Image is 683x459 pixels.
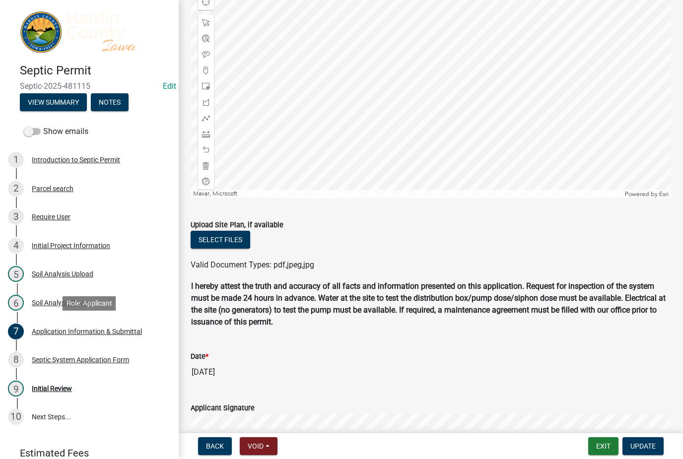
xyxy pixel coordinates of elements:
[24,126,88,137] label: Show emails
[91,99,129,107] wm-modal-confirm: Notes
[32,385,72,392] div: Initial Review
[163,81,176,91] wm-modal-confirm: Edit Application Number
[32,156,120,163] div: Introduction to Septic Permit
[20,99,87,107] wm-modal-confirm: Summary
[8,266,24,282] div: 5
[163,81,176,91] a: Edit
[8,409,24,425] div: 10
[91,93,129,111] button: Notes
[622,190,671,198] div: Powered by
[32,270,93,277] div: Soil Analysis Upload
[191,405,255,412] label: Applicant Signature
[588,437,618,455] button: Exit
[191,281,666,327] strong: I hereby attest the truth and accuracy of all facts and information presented on this application...
[32,242,110,249] div: Initial Project Information
[191,222,283,229] label: Upload Site Plan, if available
[20,64,171,78] h4: Septic Permit
[191,190,622,198] div: Maxar, Microsoft
[20,93,87,111] button: View Summary
[8,238,24,254] div: 4
[8,295,24,311] div: 6
[198,437,232,455] button: Back
[630,442,656,450] span: Update
[191,231,250,249] button: Select files
[191,260,314,269] span: Valid Document Types: pdf,jpeg,jpg
[32,213,70,220] div: Require User
[659,191,669,197] a: Esri
[8,152,24,168] div: 1
[248,442,264,450] span: Void
[32,299,93,306] div: Soil Analysis Review
[206,442,224,450] span: Back
[32,356,129,363] div: Septic System Application Form
[32,185,73,192] div: Parcel search
[32,328,142,335] div: Application Information & Submittal
[20,10,163,53] img: Hardin County, Iowa
[8,324,24,339] div: 7
[8,181,24,197] div: 2
[20,81,159,91] span: Septic-2025-481115
[191,353,208,360] label: Date
[622,437,664,455] button: Update
[8,209,24,225] div: 3
[240,437,277,455] button: Void
[8,352,24,368] div: 8
[63,296,116,311] div: Role: Applicant
[8,381,24,396] div: 9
